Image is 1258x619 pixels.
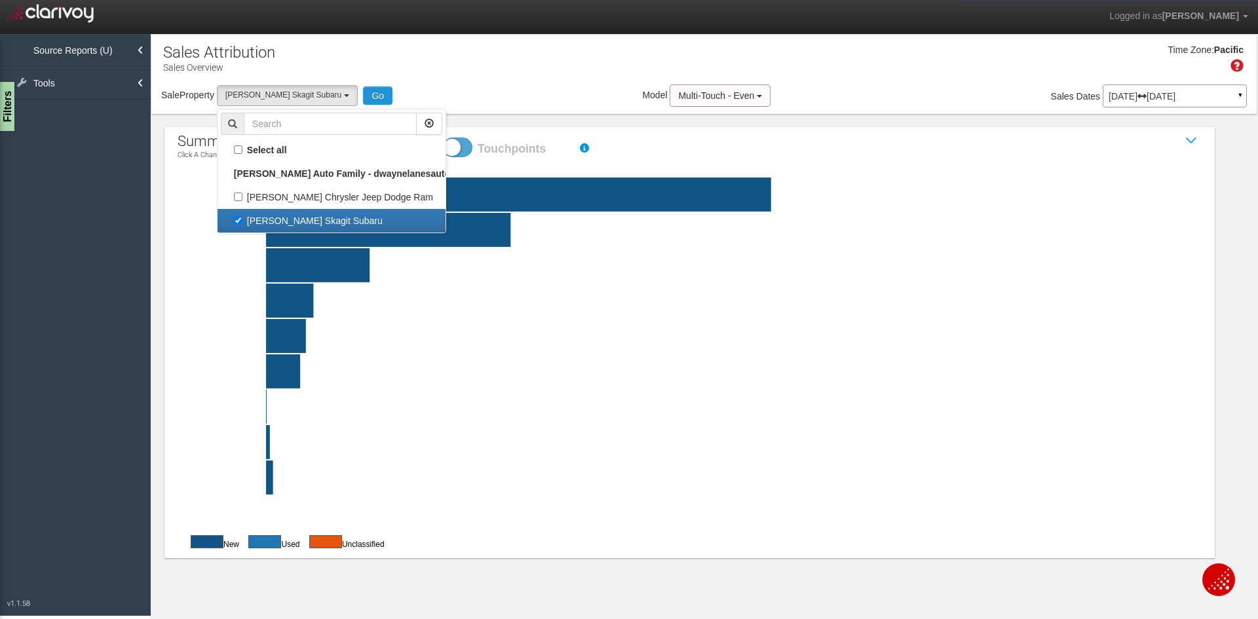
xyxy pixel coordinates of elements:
i: Show / Hide Sales Attribution Chart [1182,131,1202,151]
label: [PERSON_NAME] Chrysler Jeep Dodge Ram [221,189,442,206]
a: ▼ [1234,88,1246,109]
label: [PERSON_NAME] Skagit Subaru [221,212,442,229]
span: Multi-Touch - Even [678,90,754,101]
div: Time Zone: [1164,44,1214,57]
div: Pacific [1214,44,1244,57]
a: [PERSON_NAME] Chrysler Jeep Dodge Ram [218,185,446,209]
p: Sales Overview [163,57,275,74]
button: [PERSON_NAME] Skagit Subaru [217,85,358,105]
b: [PERSON_NAME] Auto Family - dwaynelanesautofamily [234,168,477,179]
input: Select all [234,145,242,154]
button: Used [309,535,342,548]
span: [PERSON_NAME] [1162,10,1239,21]
div: Unclassified [303,535,385,550]
p: [DATE] [DATE] [1109,92,1241,101]
p: Click a channel to view details [178,151,276,159]
rect: third party auto|55.85136102356843|39.416737436252525|0 [209,178,1233,212]
rect: paid search|4.405498096674568|0.019867549668874173|0 [209,319,1233,353]
label: Touchpoints [478,141,569,157]
rect: direct|0.39206349206349206|1.2414566828520317|0 [209,425,1233,459]
a: Logged in as[PERSON_NAME] [1099,1,1258,32]
label: Select all [221,141,442,159]
span: Logged in as [1109,10,1162,21]
div: Used [242,535,299,550]
input: Search [244,113,417,135]
rect: tier one|5.256204906204906|2|0 [209,284,1233,318]
a: [PERSON_NAME] Skagit Subaru [218,209,446,233]
a: Select all [218,138,446,162]
span: Dates [1077,91,1101,102]
h1: Sales Attribution [163,44,275,61]
span: [PERSON_NAME] Skagit Subaru [225,90,341,100]
button: New [191,535,223,548]
button: Go [363,86,392,105]
rect: website tools|11.47507406381356|11.99274310267524|0 [209,248,1233,282]
rect: organic search|3.784509476305142|0.38273645237171977|0 [209,354,1233,388]
span: summary [178,133,239,149]
span: Sale [161,90,180,100]
rect: social|0.04285714285714286|1.8748324845885822|0 [209,390,1233,424]
rect: email|0.7777777777777778|0|0 [209,460,1233,495]
a: [PERSON_NAME] Auto Family - dwaynelanesautofamily [218,162,446,185]
span: Sales [1051,91,1074,102]
rect: other|27.03795437535959|15.896187695099798|0 [209,213,1233,247]
button: Used [248,535,281,548]
div: New [184,535,239,550]
button: Multi-Touch - Even [670,84,771,107]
